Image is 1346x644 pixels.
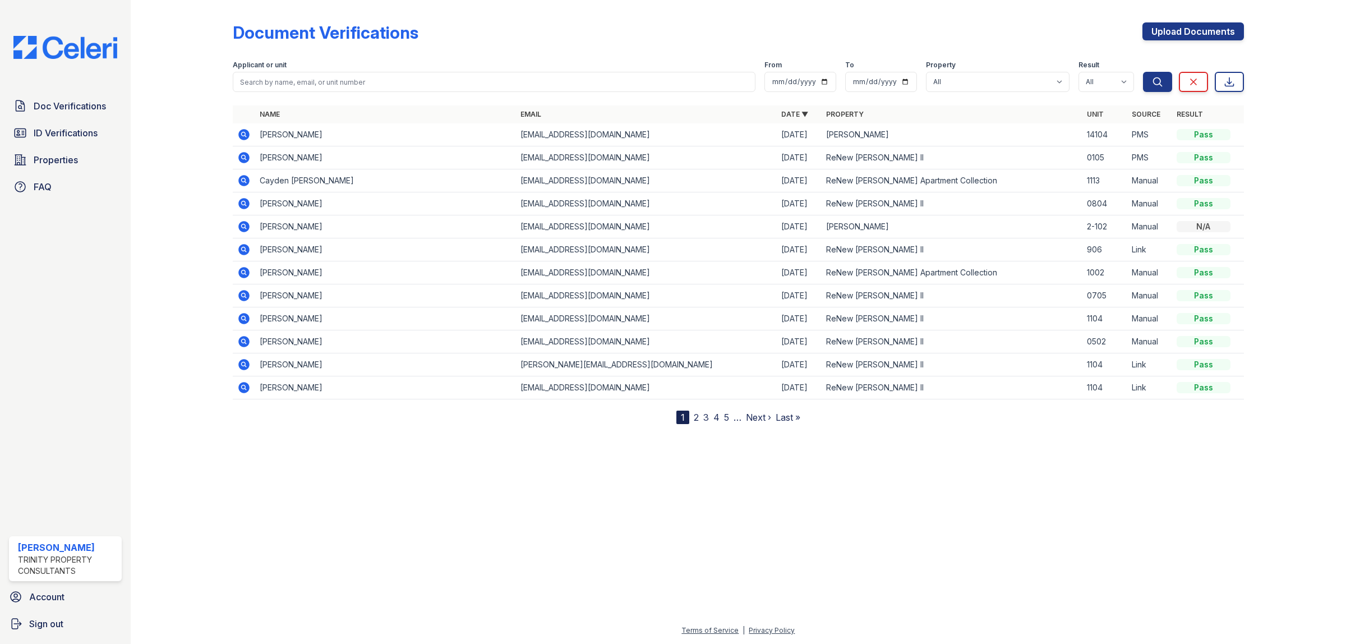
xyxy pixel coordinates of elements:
td: [PERSON_NAME] [822,123,1082,146]
td: [EMAIL_ADDRESS][DOMAIN_NAME] [516,284,777,307]
a: Last » [776,412,800,423]
td: [EMAIL_ADDRESS][DOMAIN_NAME] [516,169,777,192]
td: 1104 [1082,376,1127,399]
td: [PERSON_NAME] [255,307,516,330]
td: Manual [1127,284,1172,307]
td: [DATE] [777,215,822,238]
td: 0705 [1082,284,1127,307]
td: Manual [1127,169,1172,192]
div: Pass [1177,359,1230,370]
div: Pass [1177,152,1230,163]
td: ReNew [PERSON_NAME] II [822,238,1082,261]
label: Applicant or unit [233,61,287,70]
td: [PERSON_NAME] [255,376,516,399]
label: Property [926,61,956,70]
td: Link [1127,353,1172,376]
td: PMS [1127,146,1172,169]
td: [DATE] [777,169,822,192]
td: [DATE] [777,261,822,284]
span: Sign out [29,617,63,631]
span: Account [29,590,64,604]
td: Link [1127,376,1172,399]
div: 1 [676,411,689,424]
td: Manual [1127,261,1172,284]
td: [EMAIL_ADDRESS][DOMAIN_NAME] [516,307,777,330]
div: Trinity Property Consultants [18,554,117,577]
td: PMS [1127,123,1172,146]
img: CE_Logo_Blue-a8612792a0a2168367f1c8372b55b34899dd931a85d93a1a3d3e32e68fde9ad4.png [4,36,126,59]
a: Doc Verifications [9,95,122,117]
a: Source [1132,110,1160,118]
div: Pass [1177,313,1230,324]
td: [PERSON_NAME] [255,146,516,169]
td: [EMAIL_ADDRESS][DOMAIN_NAME] [516,330,777,353]
div: Pass [1177,198,1230,209]
a: FAQ [9,176,122,198]
a: Privacy Policy [749,626,795,634]
a: Upload Documents [1142,22,1244,40]
a: Next › [746,412,771,423]
td: 1104 [1082,353,1127,376]
a: Properties [9,149,122,171]
td: 1113 [1082,169,1127,192]
div: Pass [1177,175,1230,186]
td: Manual [1127,192,1172,215]
td: [PERSON_NAME] [255,261,516,284]
td: [EMAIL_ADDRESS][DOMAIN_NAME] [516,123,777,146]
td: ReNew [PERSON_NAME] II [822,330,1082,353]
td: Cayden [PERSON_NAME] [255,169,516,192]
td: ReNew [PERSON_NAME] II [822,284,1082,307]
td: [DATE] [777,146,822,169]
td: [DATE] [777,192,822,215]
a: Account [4,586,126,608]
td: [PERSON_NAME] [255,238,516,261]
td: 0105 [1082,146,1127,169]
a: Date ▼ [781,110,808,118]
td: [EMAIL_ADDRESS][DOMAIN_NAME] [516,376,777,399]
a: Result [1177,110,1203,118]
a: 3 [703,412,709,423]
a: Sign out [4,613,126,635]
a: Terms of Service [681,626,739,634]
td: ReNew [PERSON_NAME] II [822,192,1082,215]
input: Search by name, email, or unit number [233,72,755,92]
td: ReNew [PERSON_NAME] II [822,307,1082,330]
td: [PERSON_NAME] [255,215,516,238]
td: [PERSON_NAME][EMAIL_ADDRESS][DOMAIN_NAME] [516,353,777,376]
div: Pass [1177,382,1230,393]
label: Result [1078,61,1099,70]
div: N/A [1177,221,1230,232]
a: Name [260,110,280,118]
td: 14104 [1082,123,1127,146]
td: 0502 [1082,330,1127,353]
div: [PERSON_NAME] [18,541,117,554]
span: ID Verifications [34,126,98,140]
td: [PERSON_NAME] [255,353,516,376]
div: Pass [1177,244,1230,255]
td: [EMAIL_ADDRESS][DOMAIN_NAME] [516,261,777,284]
span: Properties [34,153,78,167]
div: | [743,626,745,634]
span: FAQ [34,180,52,194]
td: [PERSON_NAME] [255,123,516,146]
td: [DATE] [777,330,822,353]
div: Document Verifications [233,22,418,43]
a: 5 [724,412,729,423]
td: Manual [1127,215,1172,238]
div: Pass [1177,267,1230,278]
div: Pass [1177,129,1230,140]
a: Email [520,110,541,118]
td: [EMAIL_ADDRESS][DOMAIN_NAME] [516,238,777,261]
td: [DATE] [777,238,822,261]
span: … [734,411,741,424]
td: ReNew [PERSON_NAME] Apartment Collection [822,261,1082,284]
td: Manual [1127,330,1172,353]
td: [EMAIL_ADDRESS][DOMAIN_NAME] [516,146,777,169]
td: 1002 [1082,261,1127,284]
td: ReNew [PERSON_NAME] II [822,376,1082,399]
td: Link [1127,238,1172,261]
td: [EMAIL_ADDRESS][DOMAIN_NAME] [516,215,777,238]
td: [DATE] [777,123,822,146]
td: [DATE] [777,376,822,399]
